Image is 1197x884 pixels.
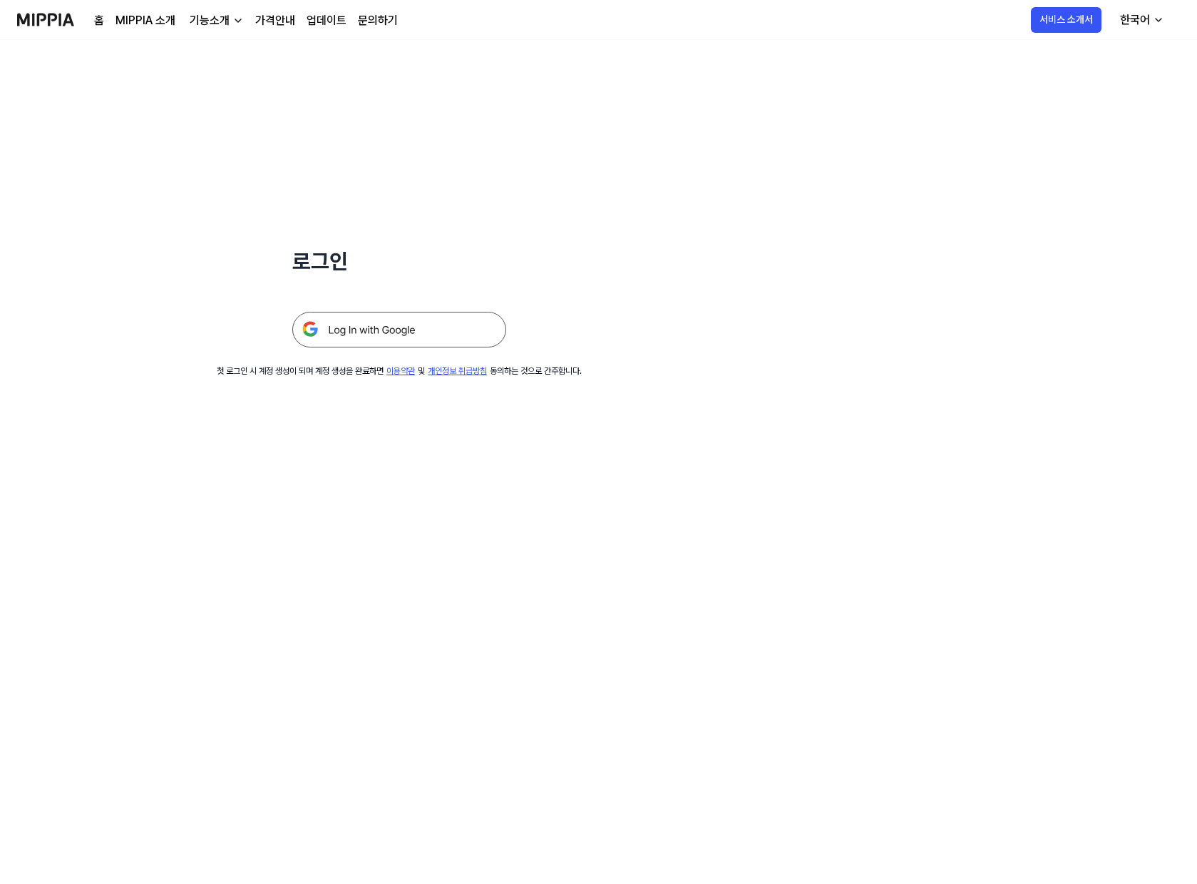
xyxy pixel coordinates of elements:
[1031,7,1101,33] button: 서비스 소개서
[115,12,175,29] a: MIPPIA 소개
[1109,6,1173,34] button: 한국어
[428,366,487,376] a: 개인정보 취급방침
[307,12,346,29] a: 업데이트
[187,12,232,29] div: 기능소개
[358,12,398,29] a: 문의하기
[1117,11,1153,29] div: 한국어
[187,12,244,29] button: 기능소개
[232,15,244,26] img: down
[217,365,582,377] div: 첫 로그인 시 계정 생성이 되며 계정 생성을 완료하면 및 동의하는 것으로 간주합니다.
[386,366,415,376] a: 이용약관
[292,312,506,347] img: 구글 로그인 버튼
[292,245,506,278] h1: 로그인
[94,12,104,29] a: 홈
[255,12,295,29] a: 가격안내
